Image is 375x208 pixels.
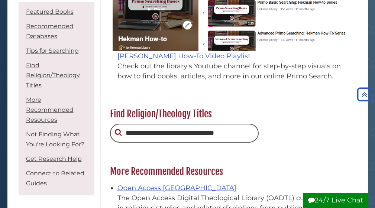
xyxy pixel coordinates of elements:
button: 24/7 Live Chat [303,193,368,208]
a: Recommended Databases [26,23,74,40]
h2: More Recommended Resources [106,166,356,178]
a: Find Religion/Theology Titles [26,62,80,89]
a: Featured Books [26,8,74,15]
div: Check out the library's Youtube channel for step-by-step visuals on how to find books, articles, ... [117,61,353,81]
button: Search [115,127,122,138]
a: Connect to Related Guides [26,170,84,187]
a: [PERSON_NAME] How-To Video Playlist [117,52,250,60]
a: Open Access [GEOGRAPHIC_DATA] [117,184,236,192]
a: Tips for Searching [26,47,79,54]
a: Back to Top [355,91,373,99]
a: More Recommended Resources [26,96,74,123]
a: Get Research Help [26,155,82,162]
h2: Find Religion/Theology Titles [106,108,356,120]
i: Search [115,129,122,136]
a: Not Finding What You're Looking For? [26,131,84,148]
